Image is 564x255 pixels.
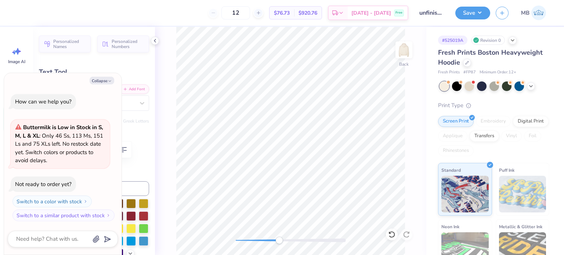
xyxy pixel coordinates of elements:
[15,98,72,105] div: How can we help you?
[438,36,467,45] div: # 525019A
[470,131,499,142] div: Transfers
[518,6,549,20] a: MB
[438,145,474,156] div: Rhinestones
[441,223,459,230] span: Neon Ink
[395,10,402,15] span: Free
[275,237,283,244] div: Accessibility label
[112,39,145,49] span: Personalized Numbers
[12,196,92,207] button: Switch to a color with stock
[12,210,115,221] button: Switch to a similar product with stock
[221,6,250,19] input: – –
[463,69,476,76] span: # FP87
[438,131,467,142] div: Applique
[274,9,290,17] span: $76.73
[414,6,450,20] input: Untitled Design
[438,69,460,76] span: Fresh Prints
[499,166,514,174] span: Puff Ink
[521,9,529,17] span: MB
[15,181,72,188] div: Not ready to order yet?
[499,176,546,212] img: Puff Ink
[97,36,149,52] button: Personalized Numbers
[399,61,409,68] div: Back
[53,39,86,49] span: Personalized Names
[299,9,317,17] span: $920.76
[119,84,149,94] button: Add Font
[438,116,474,127] div: Screen Print
[471,36,505,45] div: Revision 0
[441,166,461,174] span: Standard
[15,124,103,139] strong: Buttermilk is Low in Stock in S, M, L & XL
[513,116,549,127] div: Digital Print
[39,36,91,52] button: Personalized Names
[90,77,114,84] button: Collapse
[441,176,489,212] img: Standard
[499,223,542,230] span: Metallic & Glitter Ink
[501,131,522,142] div: Vinyl
[455,7,490,19] button: Save
[476,116,511,127] div: Embroidery
[15,124,103,164] span: : Only 46 Ss, 113 Ms, 151 Ls and 75 XLs left. No restock date yet. Switch colors or products to a...
[8,59,25,65] span: Image AI
[524,131,541,142] div: Foil
[438,101,549,110] div: Print Type
[103,118,149,124] button: Switch to Greek Letters
[480,69,516,76] span: Minimum Order: 12 +
[531,6,546,20] img: Marianne Bagtang
[438,48,543,67] span: Fresh Prints Boston Heavyweight Hoodie
[351,9,391,17] span: [DATE] - [DATE]
[397,43,411,57] img: Back
[83,199,88,204] img: Switch to a color with stock
[39,67,149,77] div: Text Tool
[106,213,111,218] img: Switch to a similar product with stock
